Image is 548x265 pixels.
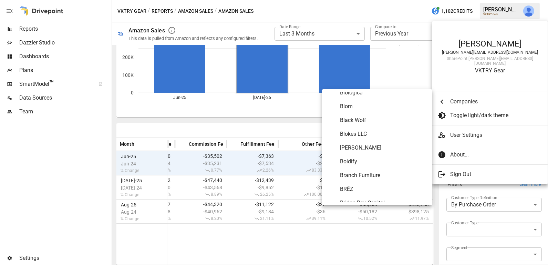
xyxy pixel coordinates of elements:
[340,199,427,207] span: Bridge Bay Capital
[439,56,541,66] div: SharePoint: [PERSON_NAME][EMAIL_ADDRESS][DOMAIN_NAME]
[450,170,537,179] span: Sign Out
[439,39,541,49] div: [PERSON_NAME]
[340,116,427,124] span: Black Wolf
[450,111,537,120] span: Toggle light/dark theme
[340,157,427,166] span: Boldify
[340,89,427,97] span: Biologica
[340,171,427,180] span: Branch Furniture
[340,144,427,152] span: [PERSON_NAME]
[340,130,427,138] span: Blokes LLC
[439,50,541,55] div: [PERSON_NAME][EMAIL_ADDRESS][DOMAIN_NAME]
[450,151,537,159] span: About...
[340,102,427,111] span: Biom
[450,131,542,139] span: User Settings
[340,185,427,193] span: BRĒZ
[439,67,541,74] div: VKTRY Gear
[450,98,537,106] span: Companies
